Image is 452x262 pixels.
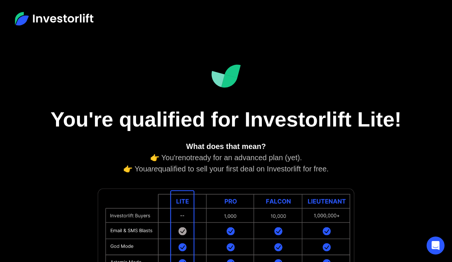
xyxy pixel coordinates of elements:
em: not [182,153,192,162]
em: are [147,165,158,173]
strong: What does that mean? [186,142,266,150]
div: Open Intercom Messenger [427,237,445,255]
img: Investorlift Dashboard [211,64,241,88]
div: 👉 You're ready for an advanced plan (yet). 👉 You qualified to sell your first deal on Investorlif... [65,141,387,174]
h1: You're qualified for Investorlift Lite! [39,107,413,132]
